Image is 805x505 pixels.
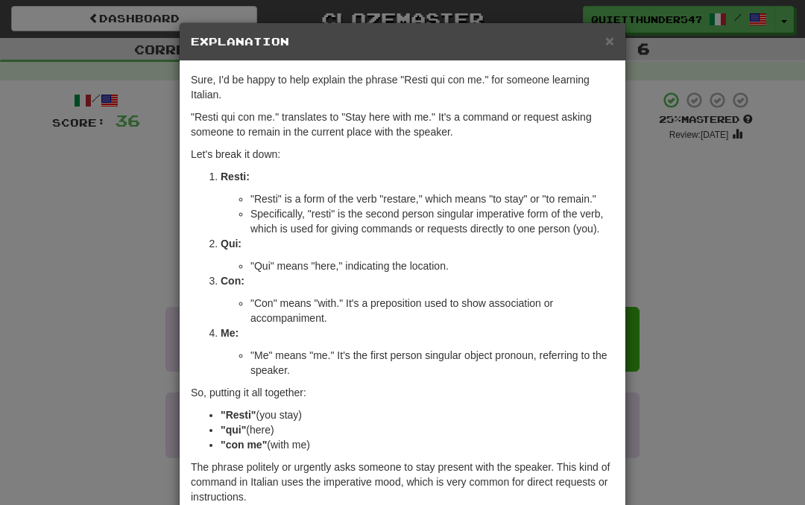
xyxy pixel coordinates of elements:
[191,109,614,139] p: "Resti qui con me." translates to "Stay here with me." It's a command or request asking someone t...
[191,147,614,162] p: Let's break it down:
[250,258,614,273] li: "Qui" means "here," indicating the location.
[221,407,614,422] li: (you stay)
[191,72,614,102] p: Sure, I'd be happy to help explain the phrase "Resti qui con me." for someone learning Italian.
[221,171,250,182] strong: Resti:
[250,191,614,206] li: "Resti" is a form of the verb "restare," which means "to stay" or "to remain."
[221,422,614,437] li: (here)
[221,424,246,436] strong: "qui"
[250,348,614,378] li: "Me" means "me." It's the first person singular object pronoun, referring to the speaker.
[221,275,244,287] strong: Con:
[221,437,614,452] li: (with me)
[250,206,614,236] li: Specifically, "resti" is the second person singular imperative form of the verb, which is used fo...
[221,439,267,451] strong: "con me"
[221,238,241,250] strong: Qui:
[605,33,614,48] button: Close
[191,385,614,400] p: So, putting it all together:
[191,34,614,49] h5: Explanation
[605,32,614,49] span: ×
[221,327,239,339] strong: Me:
[221,409,256,421] strong: "Resti"
[250,296,614,325] li: "Con" means "with." It's a preposition used to show association or accompaniment.
[191,460,614,504] p: The phrase politely or urgently asks someone to stay present with the speaker. This kind of comma...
